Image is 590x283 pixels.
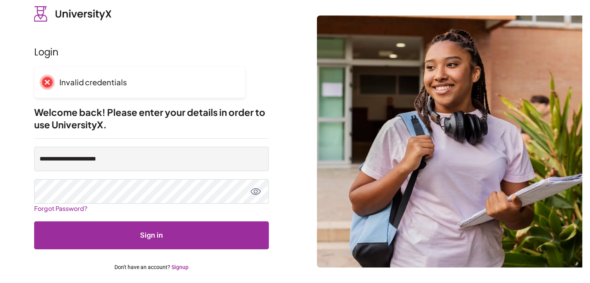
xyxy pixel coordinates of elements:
h2: Welcome back! Please enter your details in order to use UniversityX. [34,106,269,131]
button: Submit form [34,221,269,249]
a: Signup [171,264,189,270]
p: Don't have an account? [34,263,269,271]
img: close [39,74,55,90]
img: login background [317,16,582,267]
button: toggle password view [250,186,261,197]
img: UniversityX logo [34,6,112,22]
p: Invalid credentials [59,77,127,88]
a: Forgot Password? [34,201,87,216]
h1: Login [34,46,269,59]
